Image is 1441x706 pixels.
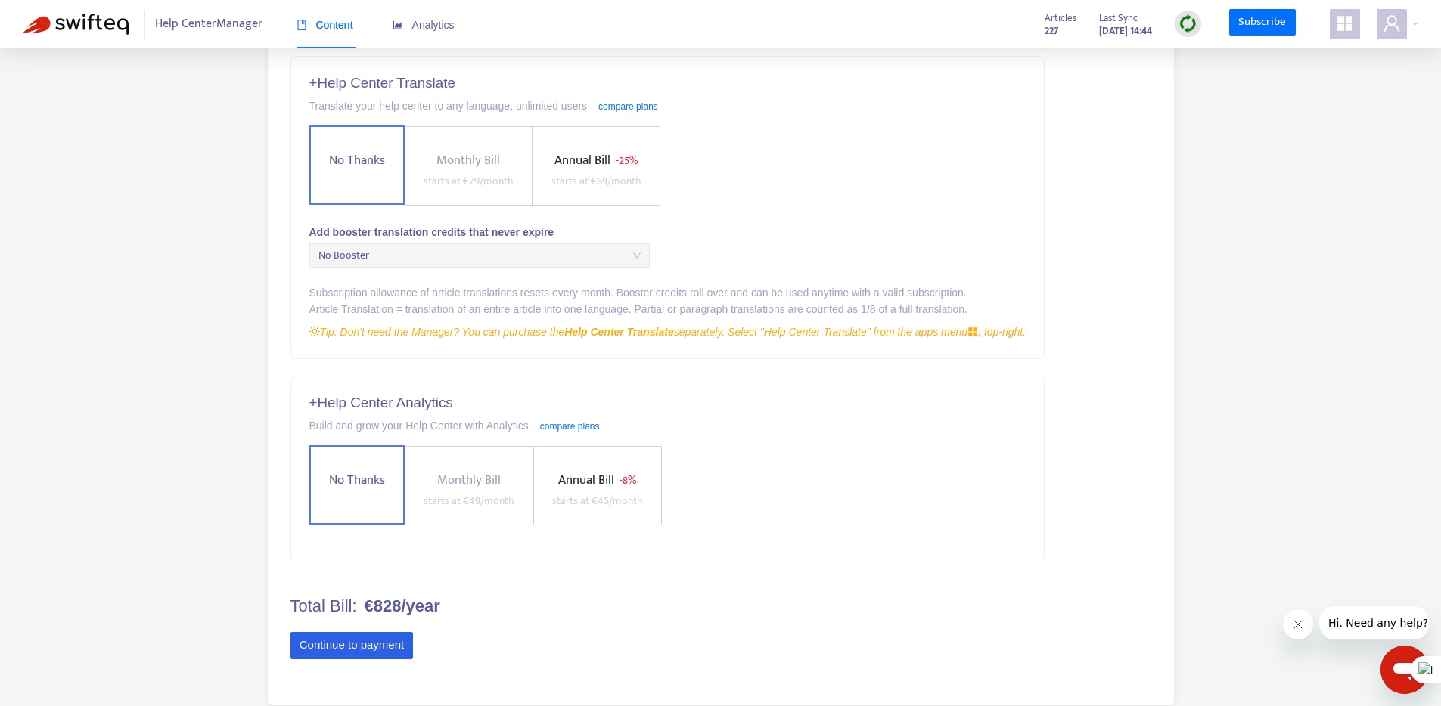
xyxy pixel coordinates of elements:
[967,327,978,337] span: appstore
[323,150,391,171] span: No Thanks
[598,101,658,112] a: compare plans
[1380,646,1429,694] iframe: Button to launch messaging window
[309,417,1026,434] div: Build and grow your Help Center with Analytics
[1383,14,1401,33] span: user
[616,152,638,169] span: - 25%
[318,244,641,267] span: No Booster
[424,492,514,509] span: starts at € 49 /month
[1229,9,1296,36] a: Subscribe
[558,469,614,491] span: Annual Bill
[551,172,641,190] span: starts at € 69 /month
[1045,10,1076,26] span: Articles
[309,98,1026,114] div: Translate your help center to any language, unlimited users
[290,596,1045,616] h4: Total Bill:
[1336,14,1354,33] span: appstore
[309,395,1026,412] h5: + Help Center Analytics
[564,326,673,338] strong: Help Center Translate
[309,284,1026,301] div: Subscription allowance of article translations resets every month. Booster credits roll over and ...
[155,10,262,39] span: Help Center Manager
[290,632,414,659] button: Continue to payment
[297,20,307,30] span: book
[309,224,1026,240] div: Add booster translation credits that never expire
[323,470,391,491] span: No Thanks
[1179,14,1197,33] img: sync.dc5367851b00ba804db3.png
[437,469,501,491] span: Monthly Bill
[393,19,455,31] span: Analytics
[365,596,440,616] b: €828/year
[1319,606,1429,639] iframe: Message from company
[552,492,643,509] span: starts at € 45 /month
[393,20,403,30] span: area-chart
[309,324,1026,340] div: Tip: Don't need the Manager? You can purchase the separately. Select "Help Center Translate" from...
[1283,609,1313,639] iframe: Close message
[424,172,514,190] span: starts at € 79 /month
[436,150,500,171] span: Monthly Bill
[23,14,129,35] img: Swifteq
[297,19,353,31] span: Content
[1045,23,1058,39] strong: 227
[309,301,1026,317] div: Article Translation = translation of an entire article into one language. Partial or paragraph tr...
[620,472,636,489] span: - 8%
[540,421,600,432] a: compare plans
[309,75,1026,92] h5: + Help Center Translate
[554,150,610,171] span: Annual Bill
[1099,10,1138,26] span: Last Sync
[1099,23,1152,39] strong: [DATE] 14:44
